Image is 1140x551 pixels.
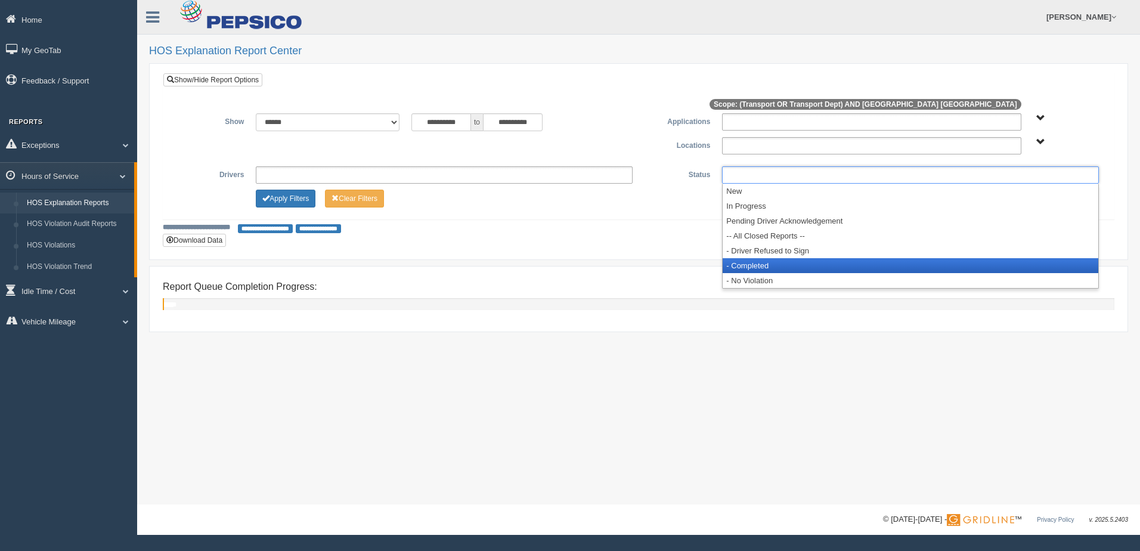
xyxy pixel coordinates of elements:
[163,73,262,86] a: Show/Hide Report Options
[710,99,1021,110] span: Scope: (Transport OR Transport Dept) AND [GEOGRAPHIC_DATA] [GEOGRAPHIC_DATA]
[723,228,1098,243] li: -- All Closed Reports --
[172,113,250,128] label: Show
[723,199,1098,213] li: In Progress
[1037,516,1074,523] a: Privacy Policy
[256,190,315,208] button: Change Filter Options
[21,193,134,214] a: HOS Explanation Reports
[163,234,226,247] button: Download Data
[325,190,384,208] button: Change Filter Options
[21,235,134,256] a: HOS Violations
[639,166,716,181] label: Status
[471,113,483,131] span: to
[723,184,1098,199] li: New
[723,258,1098,273] li: - Completed
[639,137,716,151] label: Locations
[723,243,1098,258] li: - Driver Refused to Sign
[639,113,716,128] label: Applications
[947,514,1014,526] img: Gridline
[163,281,1114,292] h4: Report Queue Completion Progress:
[149,45,1128,57] h2: HOS Explanation Report Center
[1089,516,1128,523] span: v. 2025.5.2403
[21,213,134,235] a: HOS Violation Audit Reports
[723,213,1098,228] li: Pending Driver Acknowledgement
[883,513,1128,526] div: © [DATE]-[DATE] - ™
[21,256,134,278] a: HOS Violation Trend
[723,273,1098,288] li: - No Violation
[172,166,250,181] label: Drivers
